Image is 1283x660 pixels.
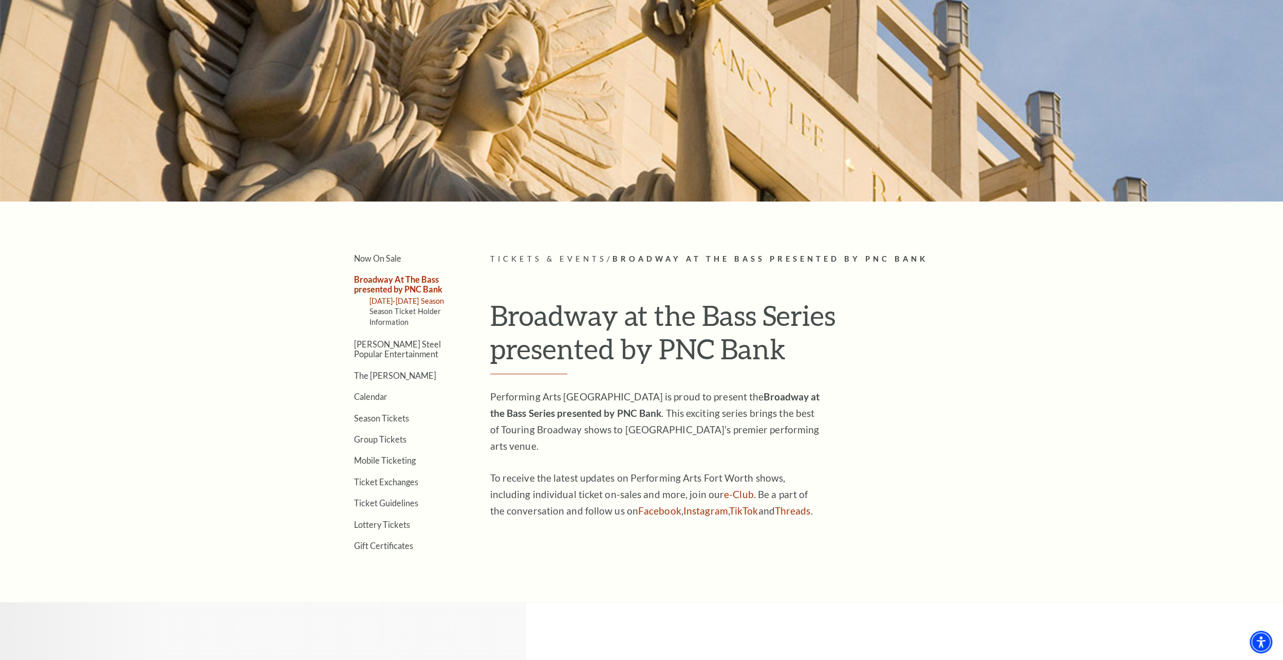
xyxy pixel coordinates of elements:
[354,274,442,294] a: Broadway At The Bass presented by PNC Bank
[638,505,681,517] a: Facebook
[369,297,444,305] a: [DATE]-[DATE] Season
[354,498,418,508] a: Ticket Guidelines
[354,253,401,263] a: Now On Sale
[1250,631,1272,653] div: Accessibility Menu
[354,371,436,380] a: The [PERSON_NAME]
[354,339,441,359] a: [PERSON_NAME] Steel Popular Entertainment
[729,505,758,517] a: TikTok
[354,434,406,444] a: Group Tickets
[354,477,418,487] a: Ticket Exchanges
[683,505,728,517] a: Instagram
[354,520,410,529] a: Lottery Tickets
[354,413,409,423] a: Season Tickets
[612,254,927,263] span: Broadway At The Bass presented by PNC Bank
[369,307,441,326] a: Season Ticket Holder Information
[490,299,960,374] h1: Broadway at the Bass Series presented by PNC Bank
[354,541,413,551] a: Gift Certificates
[775,505,811,517] a: Threads
[490,389,824,454] p: Performing Arts [GEOGRAPHIC_DATA] is proud to present the . This exciting series brings the best ...
[490,254,607,263] span: Tickets & Events
[490,470,824,519] p: To receive the latest updates on Performing Arts Fort Worth shows, including individual ticket on...
[490,253,960,266] p: /
[354,392,387,401] a: Calendar
[354,455,416,465] a: Mobile Ticketing
[724,488,754,500] a: e-Club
